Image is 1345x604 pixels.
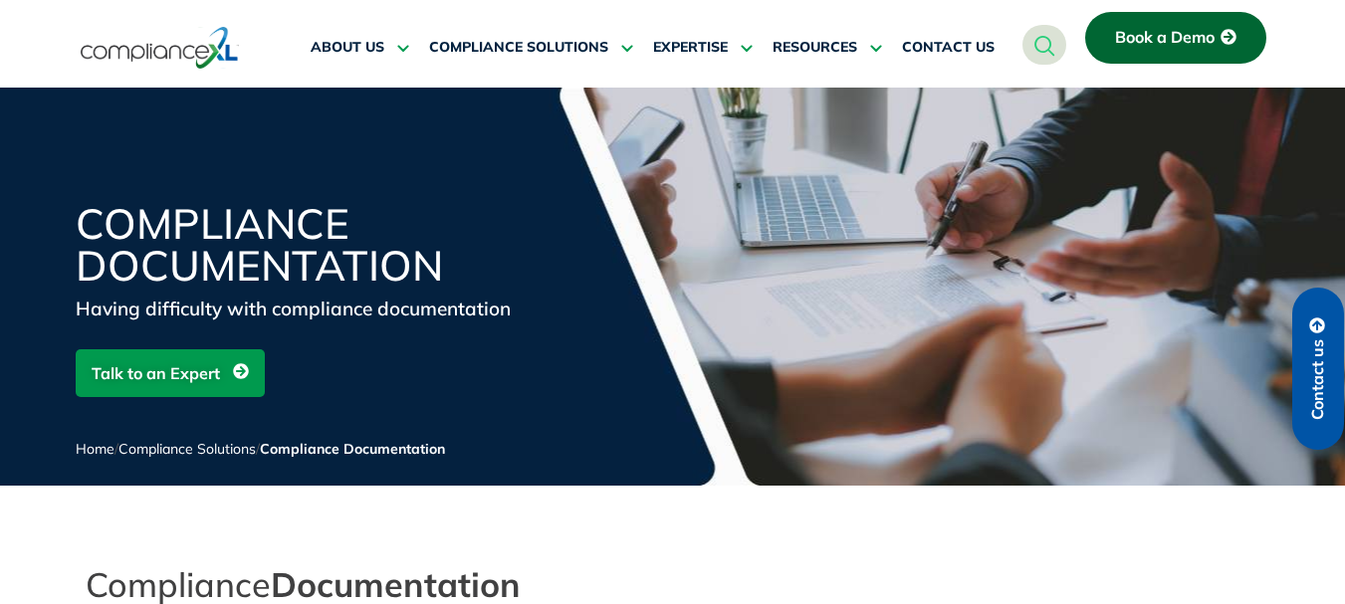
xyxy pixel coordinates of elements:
[653,39,728,57] span: EXPERTISE
[260,440,445,458] span: Compliance Documentation
[1085,12,1266,64] a: Book a Demo
[653,24,753,72] a: EXPERTISE
[1309,339,1327,420] span: Contact us
[311,39,384,57] span: ABOUT US
[76,440,445,458] span: / /
[1115,29,1215,47] span: Book a Demo
[76,295,554,322] div: Having difficulty with compliance documentation
[92,354,220,392] span: Talk to an Expert
[118,440,256,458] a: Compliance Solutions
[902,39,995,57] span: CONTACT US
[773,24,882,72] a: RESOURCES
[429,39,608,57] span: COMPLIANCE SOLUTIONS
[429,24,633,72] a: COMPLIANCE SOLUTIONS
[81,25,239,71] img: logo-one.svg
[76,203,554,287] h1: Compliance Documentation
[773,39,857,57] span: RESOURCES
[902,24,995,72] a: CONTACT US
[311,24,409,72] a: ABOUT US
[76,440,114,458] a: Home
[76,349,265,397] a: Talk to an Expert
[1022,25,1066,65] a: navsearch-button
[1292,288,1344,450] a: Contact us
